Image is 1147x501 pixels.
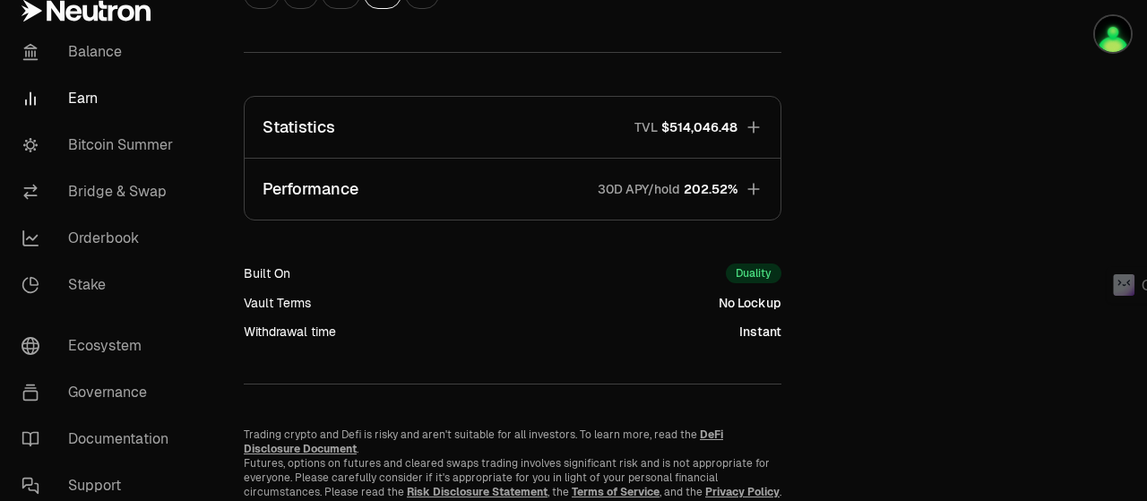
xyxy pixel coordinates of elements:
[7,215,194,262] a: Orderbook
[7,168,194,215] a: Bridge & Swap
[739,323,781,341] div: Instant
[407,485,548,499] a: Risk Disclosure Statement
[244,323,336,341] div: Withdrawal time
[1095,16,1131,52] img: Kycka wallet
[244,456,781,499] p: Futures, options on futures and cleared swaps trading involves significant risk and is not approp...
[7,75,194,122] a: Earn
[244,428,781,456] p: Trading crypto and Defi is risky and aren't suitable for all investors. To learn more, read the .
[7,369,194,416] a: Governance
[7,416,194,462] a: Documentation
[245,97,780,158] button: StatisticsTVL$514,046.48
[598,180,680,198] p: 30D APY/hold
[263,115,335,140] p: Statistics
[245,159,780,220] button: Performance30D APY/hold202.52%
[572,485,660,499] a: Terms of Service
[661,118,737,136] span: $514,046.48
[7,323,194,369] a: Ecosystem
[7,262,194,308] a: Stake
[244,264,290,282] div: Built On
[244,294,311,312] div: Vault Terms
[684,180,737,198] span: 202.52%
[634,118,658,136] p: TVL
[7,122,194,168] a: Bitcoin Summer
[244,428,723,456] a: DeFi Disclosure Document
[7,29,194,75] a: Balance
[719,294,781,312] div: No Lockup
[726,263,781,283] div: Duality
[705,485,780,499] a: Privacy Policy
[263,177,358,202] p: Performance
